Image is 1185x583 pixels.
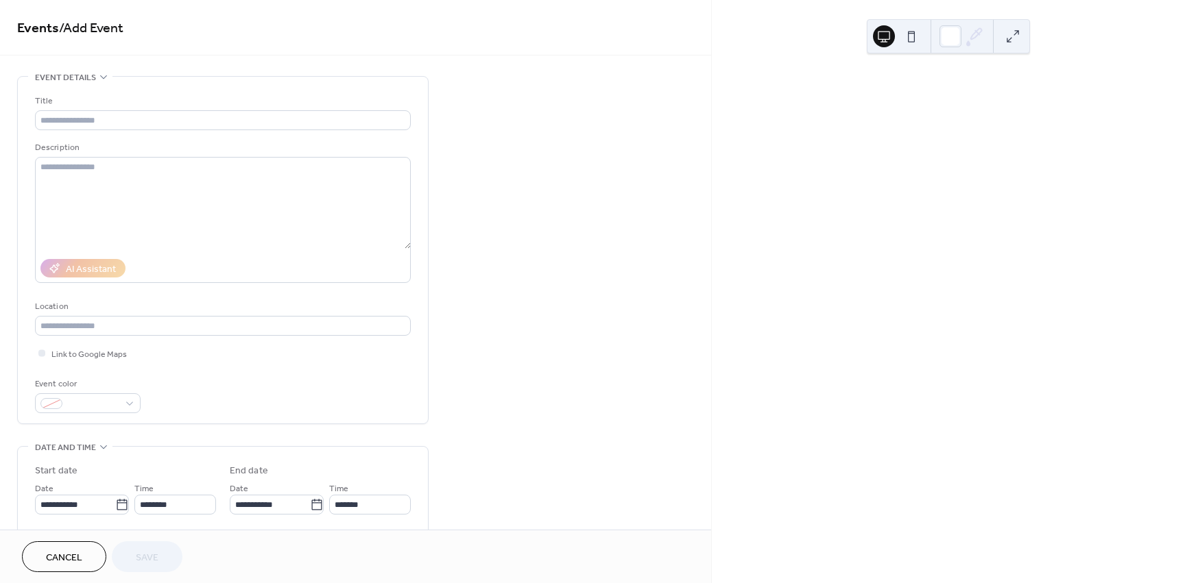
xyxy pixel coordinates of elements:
[35,71,96,85] span: Event details
[46,551,82,565] span: Cancel
[35,299,408,314] div: Location
[230,482,248,496] span: Date
[35,441,96,455] span: Date and time
[329,482,348,496] span: Time
[35,140,408,155] div: Description
[22,541,106,572] button: Cancel
[35,482,53,496] span: Date
[35,464,77,478] div: Start date
[35,377,138,391] div: Event color
[134,482,154,496] span: Time
[51,347,127,362] span: Link to Google Maps
[230,464,268,478] div: End date
[59,15,123,42] span: / Add Event
[35,94,408,108] div: Title
[17,15,59,42] a: Events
